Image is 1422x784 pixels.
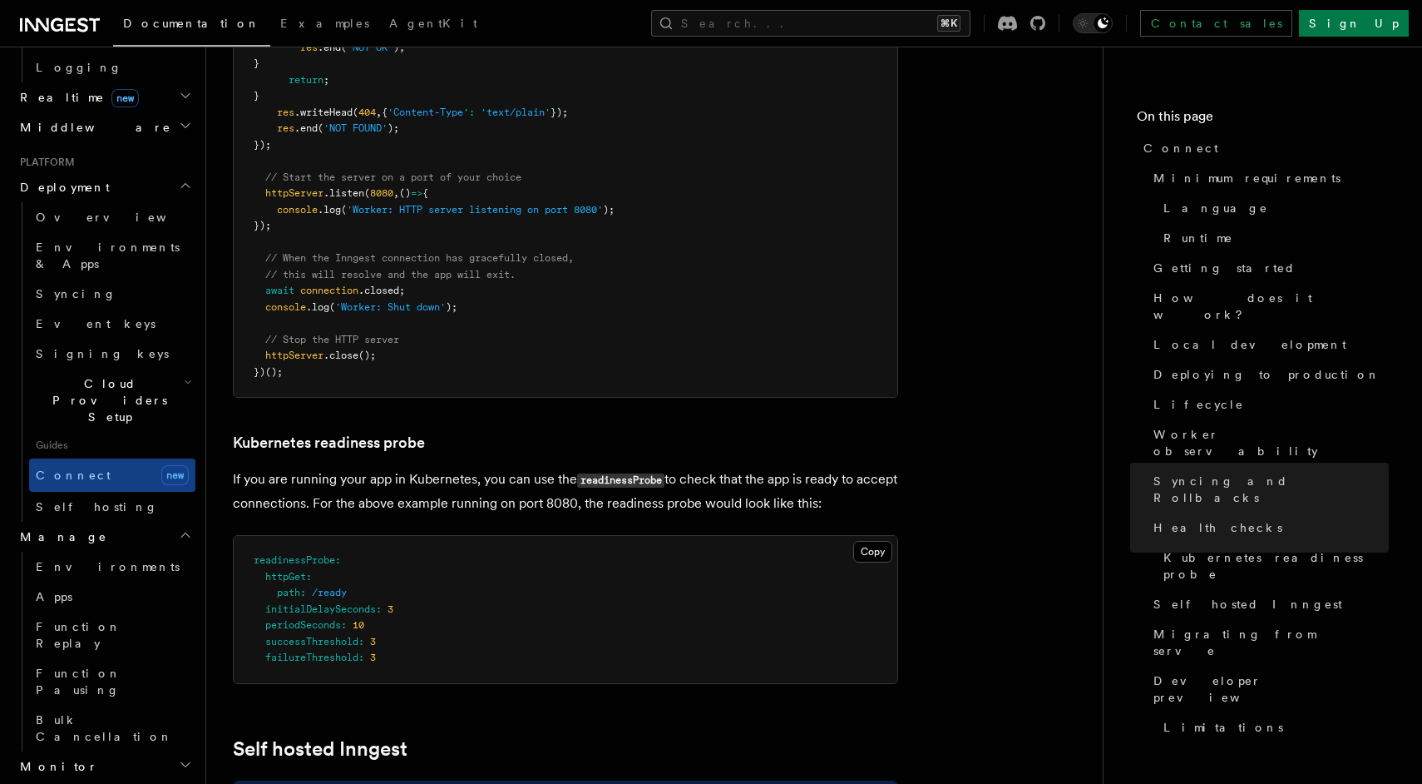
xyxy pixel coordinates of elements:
[353,619,364,631] span: 10
[446,301,457,313] span: );
[294,107,353,118] span: .writeHead
[1153,672,1389,706] span: Developer preview
[36,241,180,270] span: Environments & Apps
[329,301,335,313] span: (
[1147,466,1389,513] a: Syncing and Rollbacks
[13,528,107,545] span: Manage
[29,552,195,582] a: Environments
[29,375,184,425] span: Cloud Providers Setup
[1147,419,1389,466] a: Worker observability
[370,187,393,199] span: 8080
[358,636,364,648] span: :
[1163,230,1233,246] span: Runtime
[277,107,294,118] span: res
[376,107,382,118] span: ,
[422,187,428,199] span: {
[399,187,411,199] span: ()
[265,619,341,631] span: periodSeconds
[388,603,393,615] span: 3
[29,658,195,705] a: Function Pausing
[341,619,347,631] span: :
[29,432,195,459] span: Guides
[1153,336,1346,353] span: Local development
[651,10,970,37] button: Search...⌘K
[265,350,323,361] span: httpServer
[29,279,195,309] a: Syncing
[411,187,422,199] span: =>
[1147,619,1389,666] a: Migrating from serve
[1137,133,1389,163] a: Connect
[36,500,158,514] span: Self hosting
[13,758,98,775] span: Monitor
[318,204,341,216] span: .log
[1153,426,1389,459] span: Worker observability
[1073,13,1113,33] button: Toggle dark mode
[306,571,312,583] span: :
[353,107,358,118] span: (
[1157,543,1389,589] a: Kubernetes readiness probe
[323,122,388,134] span: 'NOT FOUND'
[1147,390,1389,419] a: Lifecycle
[29,232,195,279] a: Environments & Apps
[937,15,960,32] kbd: ⌘K
[388,122,399,134] span: );
[29,612,195,658] a: Function Replay
[29,582,195,612] a: Apps
[13,89,139,106] span: Realtime
[1147,163,1389,193] a: Minimum requirements
[318,122,323,134] span: (
[254,220,271,231] span: });
[36,667,121,697] span: Function Pausing
[123,17,260,30] span: Documentation
[161,465,189,485] span: new
[36,469,111,482] span: Connect
[853,541,892,563] button: Copy
[1153,519,1282,536] span: Health checks
[36,61,122,74] span: Logging
[13,119,171,136] span: Middleware
[1299,10,1409,37] a: Sign Up
[1147,666,1389,712] a: Developer preview
[13,522,195,552] button: Manage
[358,285,405,296] span: .closed;
[358,350,376,361] span: ();
[265,636,358,648] span: successThreshold
[323,187,364,199] span: .listen
[29,492,195,522] a: Self hosting
[29,202,195,232] a: Overview
[1157,223,1389,253] a: Runtime
[29,459,195,492] a: Connectnew
[1153,260,1296,276] span: Getting started
[1147,513,1389,543] a: Health checks
[300,42,318,53] span: res
[1147,283,1389,330] a: How does it work?
[323,350,358,361] span: .close
[370,636,376,648] span: 3
[36,287,116,300] span: Syncing
[29,705,195,752] a: Bulk Cancellation
[1153,366,1380,383] span: Deploying to production
[265,187,323,199] span: httpServer
[13,82,195,112] button: Realtimenew
[254,57,259,69] span: }
[36,347,169,360] span: Signing keys
[1140,10,1292,37] a: Contact sales
[265,269,516,280] span: // this will resolve and the app will exit.
[13,552,195,752] div: Manage
[347,204,603,216] span: 'Worker: HTTP server listening on port 8080'
[603,204,615,216] span: );
[388,107,469,118] span: 'Content-Type'
[111,89,139,107] span: new
[277,587,300,598] span: path
[254,366,283,378] span: })();
[370,652,376,663] span: 3
[29,309,195,339] a: Event keys
[265,285,294,296] span: await
[265,171,521,183] span: // Start the server on a port of your choice
[341,204,347,216] span: (
[551,107,568,118] span: });
[1143,140,1218,156] span: Connect
[393,187,399,199] span: ,
[1163,719,1283,736] span: Limitations
[29,369,195,432] button: Cloud Providers Setup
